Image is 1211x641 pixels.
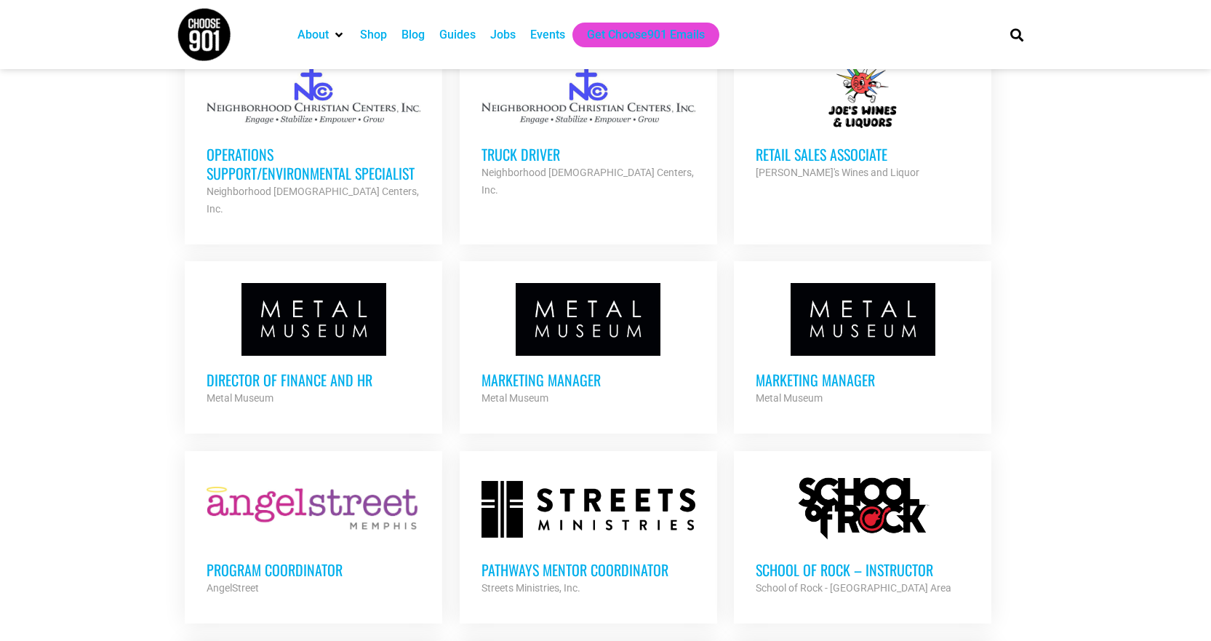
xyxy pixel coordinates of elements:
[481,560,695,579] h3: Pathways Mentor Coordinator
[185,36,442,239] a: Operations Support/Environmental Specialist Neighborhood [DEMOGRAPHIC_DATA] Centers, Inc.
[587,26,705,44] a: Get Choose901 Emails
[490,26,516,44] a: Jobs
[734,261,991,429] a: Marketing Manager Metal Museum
[360,26,387,44] a: Shop
[734,36,991,203] a: Retail Sales Associate [PERSON_NAME]'s Wines and Liquor
[481,582,580,594] strong: Streets Ministries, Inc.
[481,370,695,389] h3: Marketing Manager
[460,36,717,220] a: Truck Driver Neighborhood [DEMOGRAPHIC_DATA] Centers, Inc.
[185,261,442,429] a: Director of Finance and HR Metal Museum
[460,261,717,429] a: Marketing Manager Metal Museum
[439,26,476,44] a: Guides
[756,167,919,178] strong: [PERSON_NAME]'s Wines and Liquor
[481,167,694,196] strong: Neighborhood [DEMOGRAPHIC_DATA] Centers, Inc.
[1004,23,1028,47] div: Search
[734,451,991,618] a: School of Rock – Instructor School of Rock - [GEOGRAPHIC_DATA] Area
[481,392,548,404] strong: Metal Museum
[185,451,442,618] a: Program Coordinator AngelStreet
[756,145,970,164] h3: Retail Sales Associate
[207,186,419,215] strong: Neighborhood [DEMOGRAPHIC_DATA] Centers, Inc.
[207,392,273,404] strong: Metal Museum
[401,26,425,44] a: Blog
[297,26,329,44] a: About
[290,23,986,47] nav: Main nav
[207,582,259,594] strong: AngelStreet
[756,392,823,404] strong: Metal Museum
[290,23,353,47] div: About
[756,560,970,579] h3: School of Rock – Instructor
[530,26,565,44] a: Events
[207,370,420,389] h3: Director of Finance and HR
[481,145,695,164] h3: Truck Driver
[207,560,420,579] h3: Program Coordinator
[460,451,717,618] a: Pathways Mentor Coordinator Streets Ministries, Inc.
[756,582,951,594] strong: School of Rock - [GEOGRAPHIC_DATA] Area
[207,145,420,183] h3: Operations Support/Environmental Specialist
[756,370,970,389] h3: Marketing Manager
